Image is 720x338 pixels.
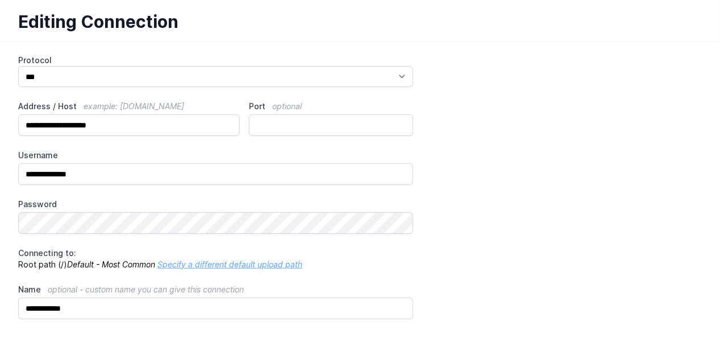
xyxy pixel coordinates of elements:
p: Root path (/) [18,248,413,270]
span: example: [DOMAIN_NAME] [84,101,184,111]
label: Name [18,284,413,295]
label: Protocol [18,55,413,66]
label: Password [18,199,413,210]
label: Address / Host [18,101,240,112]
label: Port [249,101,413,112]
i: Default - Most Common [67,259,155,269]
label: Username [18,150,413,161]
h1: Editing Connection [18,11,693,32]
a: Specify a different default upload path [157,259,302,269]
span: optional [272,101,302,111]
span: Connecting to: [18,248,76,258]
iframe: Drift Widget Chat Controller [663,281,706,324]
span: optional - custom name you can give this connection [48,285,244,294]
